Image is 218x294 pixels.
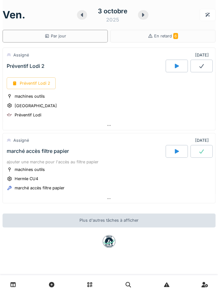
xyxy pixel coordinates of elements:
div: Par jour [44,33,66,39]
div: [DATE] [195,52,211,58]
div: Assigné [13,52,29,58]
div: Préventif Lodi [15,112,41,118]
div: ajouter une marche pour l'accès au filtre papier [7,159,211,165]
div: [DATE] [195,137,211,143]
div: Assigné [13,137,29,143]
div: [GEOGRAPHIC_DATA] [15,103,57,109]
div: machines outils [15,167,45,173]
div: machines outils [15,93,45,99]
span: En retard [154,34,178,38]
img: badge-BVDL4wpA.svg [103,235,115,248]
div: Hermle CU4 [15,176,38,182]
div: marché accès filtre papier [7,148,69,154]
div: Préventif Lodi 2 [7,77,56,89]
div: Plus d'autres tâches à afficher [3,213,215,227]
div: 2025 [106,16,119,23]
div: marché accès filtre papier [15,185,65,191]
span: 6 [173,33,178,39]
div: Préventif Lodi 2 [7,63,44,69]
h1: ven. [3,9,25,21]
div: 3 octobre [98,6,127,16]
